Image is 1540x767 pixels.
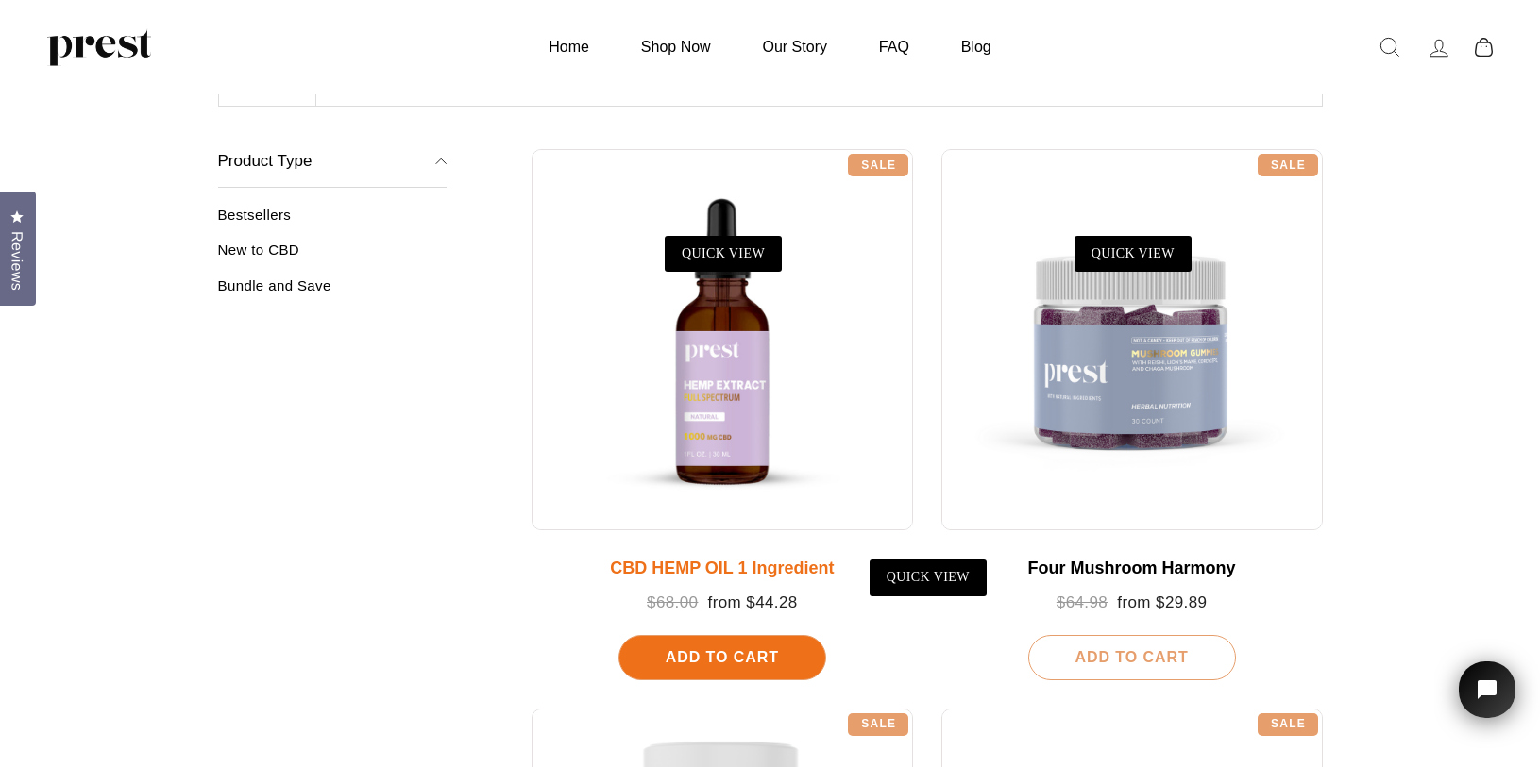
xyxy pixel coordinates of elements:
span: Add To Cart [1075,649,1188,665]
a: QUICK VIEW [665,236,782,272]
a: Shop Now [618,28,735,65]
div: Sale [1258,713,1318,736]
a: Four Mushroom Harmony $64.98 from $29.89 Add To Cart [941,149,1323,679]
a: CBD HEMP OIL 1 Ingredient $68.00 from $44.28 Add To Cart [532,149,913,679]
div: CBD HEMP OIL 1 Ingredient [550,559,894,579]
iframe: Tidio Chat [1434,635,1540,767]
a: Our Story [739,28,851,65]
span: Reviews [5,231,29,291]
a: QUICK VIEW [1075,236,1192,272]
a: Blog [938,28,1015,65]
ul: Primary [525,28,1014,65]
div: Sale [848,154,908,176]
a: Home [525,28,613,65]
div: Sale [1258,154,1318,176]
a: New to CBD [218,242,448,273]
div: from $29.89 [960,593,1304,613]
a: FAQ [855,28,933,65]
span: $68.00 [647,593,698,611]
span: $64.98 [1057,593,1108,611]
a: QUICK VIEW [870,559,987,595]
a: Bestsellers [218,207,448,238]
div: from $44.28 [550,593,894,613]
img: PREST ORGANICS [47,28,151,66]
button: Product Type [218,135,448,188]
a: Bundle and Save [218,277,448,308]
div: Sale [848,713,908,736]
div: Four Mushroom Harmony [960,559,1304,579]
span: Add To Cart [666,649,779,665]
